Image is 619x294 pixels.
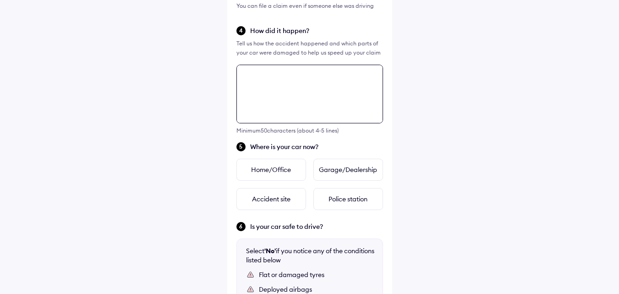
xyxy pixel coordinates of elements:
div: Flat or damaged tyres [259,270,373,279]
div: Select if you notice any of the conditions listed below [246,246,374,265]
div: You can file a claim even if someone else was driving [236,1,383,11]
div: Police station [313,188,383,210]
b: 'No' [264,247,276,255]
span: Where is your car now? [250,142,383,151]
div: Home/Office [236,159,306,181]
div: Minimum 50 characters (about 4-5 lines) [236,127,383,134]
div: Garage/Dealership [313,159,383,181]
div: Accident site [236,188,306,210]
div: Deployed airbags [259,285,373,294]
div: Tell us how the accident happened and which parts of your car were damaged to help us speed up yo... [236,39,383,57]
span: How did it happen? [250,26,383,35]
span: Is your car safe to drive? [250,222,383,231]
